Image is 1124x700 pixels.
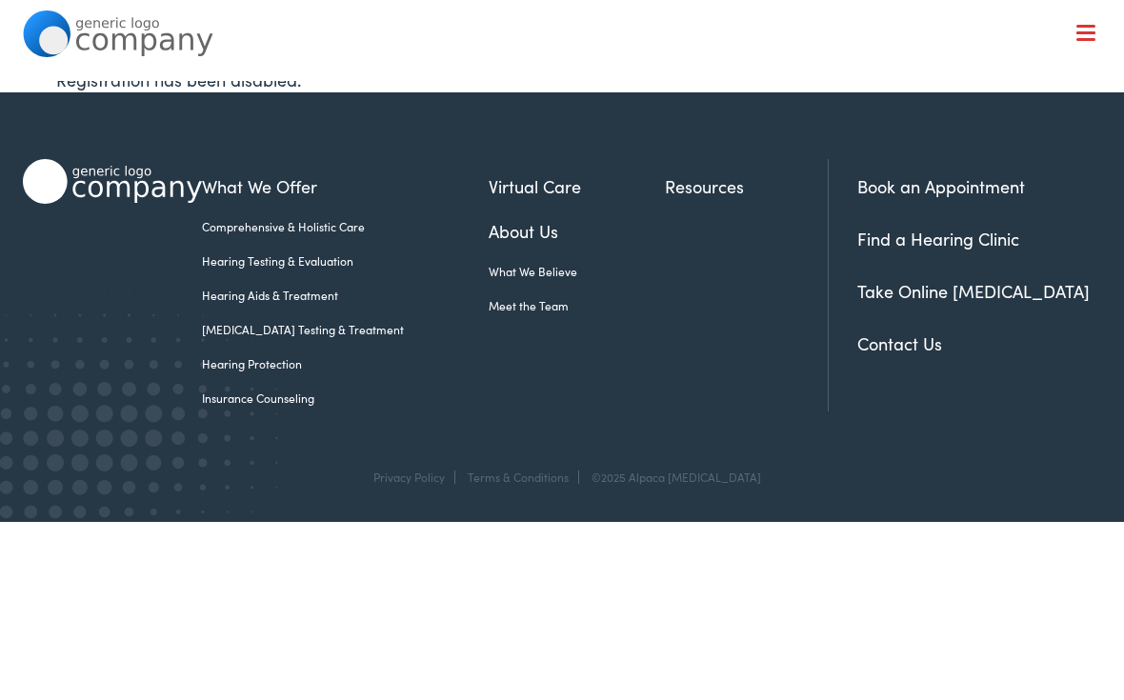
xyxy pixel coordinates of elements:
a: About Us [489,218,665,244]
a: Find a Hearing Clinic [857,227,1019,250]
a: What We Offer [37,76,1102,135]
a: Hearing Aids & Treatment [202,287,488,304]
a: Privacy Policy [373,469,445,485]
a: Hearing Testing & Evaluation [202,252,488,270]
a: Hearing Protection [202,355,488,372]
a: What We Offer [202,173,488,199]
div: ©2025 Alpaca [MEDICAL_DATA] [582,470,761,484]
a: Comprehensive & Holistic Care [202,218,488,235]
a: Take Online [MEDICAL_DATA] [857,279,1090,303]
a: Terms & Conditions [468,469,569,485]
img: Alpaca Audiology [23,159,203,204]
a: Insurance Counseling [202,390,488,407]
a: Virtual Care [489,173,665,199]
a: [MEDICAL_DATA] Testing & Treatment [202,321,488,338]
a: Meet the Team [489,297,665,314]
a: Resources [665,173,828,199]
a: Contact Us [857,331,942,355]
a: Book an Appointment [857,174,1025,198]
a: What We Believe [489,263,665,280]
